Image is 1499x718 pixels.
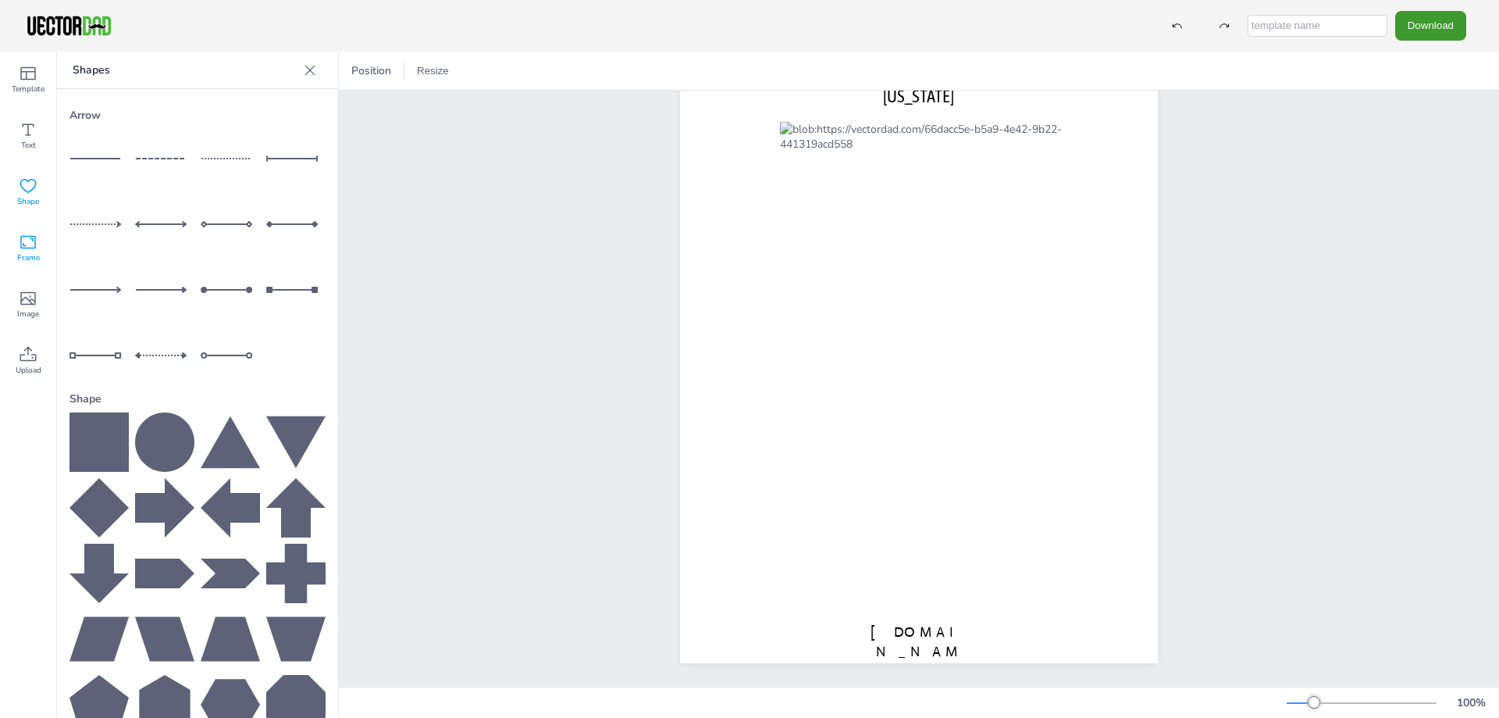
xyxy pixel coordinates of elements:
div: Arrow [69,102,326,129]
span: [DOMAIN_NAME] [871,623,967,680]
span: Template [12,83,45,95]
span: Position [348,63,394,78]
span: Upload [16,364,41,377]
p: Shapes [73,52,297,89]
span: Frame [17,252,40,264]
img: VectorDad-1.png [25,14,113,38]
input: template name [1248,15,1387,37]
div: Shape [69,385,326,413]
span: Text [21,139,36,152]
button: Download [1395,11,1466,40]
div: 100 % [1452,695,1490,710]
span: [US_STATE] [883,86,954,106]
button: Resize [411,59,455,84]
span: Shape [17,195,39,208]
span: Image [17,308,39,320]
